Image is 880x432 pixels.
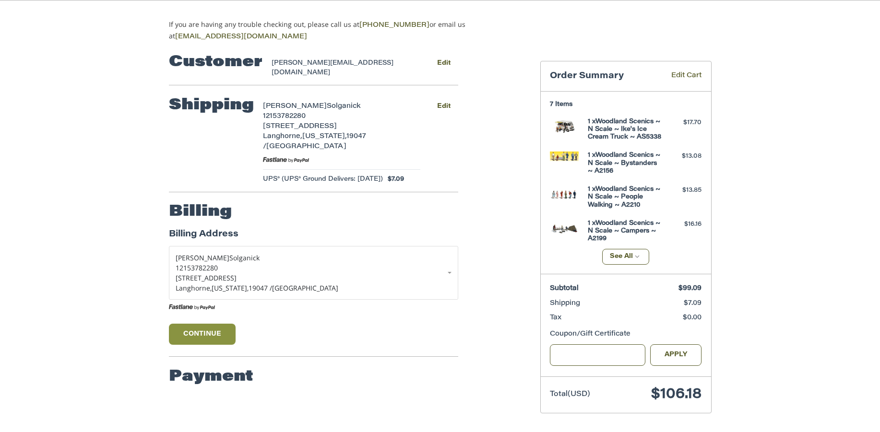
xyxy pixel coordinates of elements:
[383,175,404,184] span: $7.09
[176,283,212,292] span: Langhorne,
[430,56,458,70] button: Edit
[550,315,561,321] span: Tax
[650,344,702,366] button: Apply
[176,263,218,272] span: 12153782280
[430,99,458,113] button: Edit
[550,285,579,292] span: Subtotal
[664,186,702,195] div: $13.85
[263,103,327,110] span: [PERSON_NAME]
[229,253,260,262] span: Solganick
[588,186,661,209] h4: 1 x Woodland Scenics ~ N Scale ~ People Walking ~ A2210
[550,344,645,366] input: Gift Certificate or Coupon Code
[169,367,253,386] h2: Payment
[602,249,650,265] button: See All
[359,22,429,29] a: [PHONE_NUMBER]
[263,123,337,130] span: [STREET_ADDRESS]
[169,228,238,246] legend: Billing Address
[684,300,702,307] span: $7.09
[272,283,338,292] span: [GEOGRAPHIC_DATA]
[327,103,361,110] span: Solganick
[550,391,590,398] span: Total (USD)
[169,19,496,42] p: If you are having any trouble checking out, please call us at or email us at
[683,315,702,321] span: $0.00
[176,253,229,262] span: [PERSON_NAME]
[249,283,272,292] span: 19047 /
[212,283,249,292] span: [US_STATE],
[678,285,702,292] span: $99.09
[272,58,411,77] div: [PERSON_NAME][EMAIL_ADDRESS][DOMAIN_NAME]
[588,118,661,141] h4: 1 x Woodland Scenics ~ N Scale ~ Ike's Ice Cream Truck ~ AS5338
[169,96,254,115] h2: Shipping
[664,220,702,229] div: $16.16
[263,175,383,184] span: UPS® (UPS® Ground Delivers: [DATE])
[664,152,702,161] div: $13.08
[550,329,702,339] div: Coupon/Gift Certificate
[263,133,302,140] span: Langhorne,
[266,143,346,150] span: [GEOGRAPHIC_DATA]
[176,273,237,282] span: [STREET_ADDRESS]
[651,387,702,402] span: $106.18
[550,300,580,307] span: Shipping
[263,113,306,120] span: 12153782280
[550,71,657,82] h3: Order Summary
[550,101,702,108] h3: 7 Items
[657,71,702,82] a: Edit Cart
[588,220,661,243] h4: 1 x Woodland Scenics ~ N Scale ~ Campers ~ A2199
[664,118,702,128] div: $17.70
[588,152,661,175] h4: 1 x Woodland Scenics ~ N Scale ~ Bystanders ~ A2156
[169,324,236,345] button: Continue
[175,34,307,40] a: [EMAIL_ADDRESS][DOMAIN_NAME]
[169,53,262,72] h2: Customer
[169,246,458,300] a: Enter or select a different address
[302,133,346,140] span: [US_STATE],
[169,202,232,222] h2: Billing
